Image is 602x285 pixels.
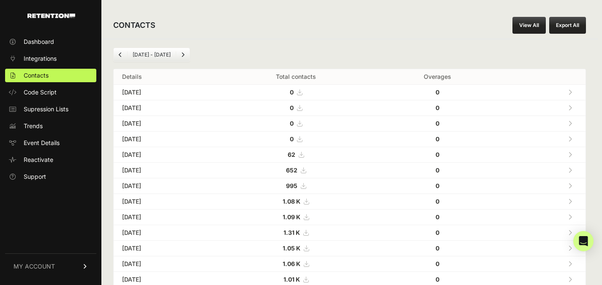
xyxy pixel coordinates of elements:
[114,85,216,100] td: [DATE]
[512,17,546,34] a: View All
[436,89,439,96] strong: 0
[286,182,297,189] strong: 995
[127,51,176,58] li: [DATE] - [DATE]
[283,198,309,205] a: 1.08 K
[290,120,294,127] strong: 0
[549,17,586,34] button: Export All
[283,198,300,205] strong: 1.08 K
[283,213,300,220] strong: 1.09 K
[283,213,309,220] a: 1.09 K
[5,52,96,65] a: Integrations
[286,167,306,174] a: 652
[436,198,439,205] strong: 0
[5,102,96,116] a: Supression Lists
[436,120,439,127] strong: 0
[436,276,439,283] strong: 0
[286,182,306,189] a: 995
[5,69,96,82] a: Contacts
[114,48,127,62] a: Previous
[288,151,295,158] strong: 62
[114,69,216,85] th: Details
[5,136,96,150] a: Event Details
[113,19,155,31] h2: CONTACTS
[283,276,308,283] a: 1.01 K
[114,116,216,132] td: [DATE]
[5,253,96,279] a: MY ACCOUNT
[436,229,439,236] strong: 0
[436,104,439,111] strong: 0
[436,151,439,158] strong: 0
[5,170,96,183] a: Support
[114,178,216,194] td: [DATE]
[5,35,96,48] a: Dashboard
[573,231,594,251] div: Open Intercom Messenger
[114,225,216,241] td: [DATE]
[24,122,43,130] span: Trends
[27,13,75,18] img: Retention.com
[286,167,297,174] strong: 652
[436,182,439,189] strong: 0
[114,163,216,178] td: [DATE]
[24,88,57,97] span: Code Script
[283,260,309,267] a: 1.06 K
[114,147,216,163] td: [DATE]
[114,194,216,210] td: [DATE]
[283,276,300,283] strong: 1.01 K
[114,210,216,225] td: [DATE]
[283,229,300,236] strong: 1.31 K
[436,167,439,174] strong: 0
[288,151,304,158] a: 62
[114,132,216,147] td: [DATE]
[436,213,439,220] strong: 0
[176,48,190,62] a: Next
[24,172,46,181] span: Support
[283,260,300,267] strong: 1.06 K
[283,229,308,236] a: 1.31 K
[436,260,439,267] strong: 0
[283,245,300,252] strong: 1.05 K
[5,153,96,167] a: Reactivate
[24,139,60,147] span: Event Details
[436,135,439,142] strong: 0
[5,86,96,99] a: Code Script
[436,245,439,252] strong: 0
[216,69,376,85] th: Total contacts
[24,54,57,63] span: Integrations
[5,119,96,133] a: Trends
[290,135,294,142] strong: 0
[24,71,49,80] span: Contacts
[376,69,499,85] th: Overages
[14,262,55,271] span: MY ACCOUNT
[283,245,309,252] a: 1.05 K
[24,38,54,46] span: Dashboard
[114,241,216,256] td: [DATE]
[114,100,216,116] td: [DATE]
[290,104,294,111] strong: 0
[24,156,53,164] span: Reactivate
[114,256,216,272] td: [DATE]
[290,89,294,96] strong: 0
[24,105,68,113] span: Supression Lists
